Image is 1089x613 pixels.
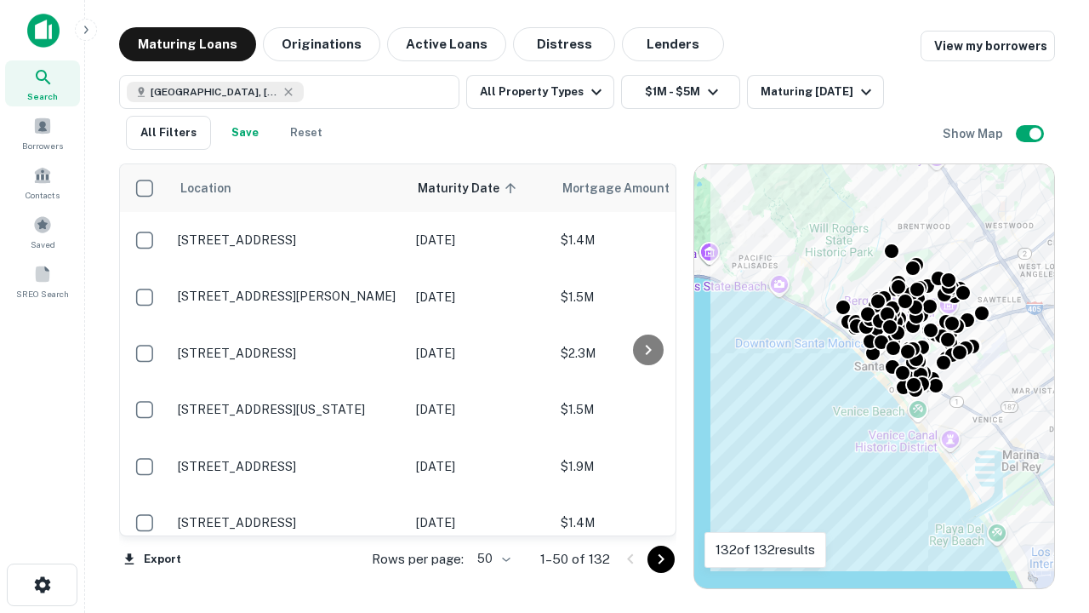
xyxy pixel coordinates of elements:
a: Saved [5,209,80,255]
p: $1.4M [561,513,731,532]
p: $1.5M [561,288,731,306]
h6: Show Map [943,124,1006,143]
button: Export [119,547,185,572]
button: $1M - $5M [621,75,740,109]
button: [GEOGRAPHIC_DATA], [GEOGRAPHIC_DATA], [GEOGRAPHIC_DATA] [119,75,459,109]
p: [DATE] [416,344,544,363]
button: All Property Types [466,75,614,109]
th: Mortgage Amount [552,164,739,212]
button: Save your search to get updates of matches that match your search criteria. [218,116,272,150]
span: Saved [31,238,55,251]
div: 0 0 [694,164,1054,588]
p: [STREET_ADDRESS] [178,232,399,248]
div: 50 [470,547,513,571]
button: Distress [513,27,615,61]
p: [STREET_ADDRESS][PERSON_NAME] [178,289,399,304]
p: 132 of 132 results [716,540,815,560]
span: Borrowers [22,139,63,152]
a: View my borrowers [921,31,1055,61]
p: [DATE] [416,400,544,419]
button: All Filters [126,116,211,150]
p: $1.4M [561,231,731,249]
button: Active Loans [387,27,506,61]
p: [STREET_ADDRESS] [178,346,399,361]
p: [DATE] [416,513,544,532]
button: Originations [263,27,380,61]
th: Maturity Date [408,164,552,212]
p: [DATE] [416,288,544,306]
button: Maturing Loans [119,27,256,61]
p: Rows per page: [372,549,464,570]
span: [GEOGRAPHIC_DATA], [GEOGRAPHIC_DATA], [GEOGRAPHIC_DATA] [151,84,278,100]
p: [STREET_ADDRESS] [178,515,399,530]
p: [STREET_ADDRESS][US_STATE] [178,402,399,417]
button: Go to next page [647,546,675,573]
p: $1.5M [561,400,731,419]
button: Lenders [622,27,724,61]
a: Contacts [5,159,80,205]
span: Maturity Date [418,178,522,198]
p: [DATE] [416,457,544,476]
p: [DATE] [416,231,544,249]
img: capitalize-icon.png [27,14,60,48]
button: Maturing [DATE] [747,75,884,109]
span: Mortgage Amount [562,178,692,198]
a: Borrowers [5,110,80,156]
span: Search [27,89,58,103]
span: Location [180,178,231,198]
button: Reset [279,116,334,150]
span: SREO Search [16,287,69,301]
p: 1–50 of 132 [540,549,610,570]
a: Search [5,60,80,106]
p: $2.3M [561,344,731,363]
iframe: Chat Widget [1004,477,1089,559]
th: Location [169,164,408,212]
a: SREO Search [5,258,80,304]
p: $1.9M [561,457,731,476]
div: Maturing [DATE] [761,82,876,102]
p: [STREET_ADDRESS] [178,459,399,474]
span: Contacts [26,188,60,202]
